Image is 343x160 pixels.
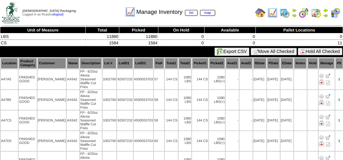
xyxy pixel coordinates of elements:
[86,33,119,40] td: 11880
[326,121,330,126] i: Note
[38,90,66,110] td: [PERSON_NAME]
[19,58,37,69] th: Product Category
[294,58,307,69] th: Notes
[325,135,330,140] img: Move
[253,131,266,151] td: [DATE]
[299,8,309,18] img: calendarblend.gif
[267,8,278,18] img: line_graph.gif
[86,40,119,46] td: 1584
[117,131,133,151] td: 92507232
[67,90,79,110] td: AX642
[319,100,324,105] img: Manage Hold
[165,131,178,151] td: 144 CS
[323,8,328,13] img: arrowleft.gif
[255,33,343,40] td: 0
[1,111,18,130] td: A47C5
[192,131,208,151] td: 144 CS
[80,69,102,89] td: FP - 6/20oz Alexia Seasoned Waffle Cut Fries
[220,100,224,104] div: (+)
[267,69,280,89] td: [DATE]
[1,69,18,89] td: A47A5
[220,79,224,83] div: (+)
[103,131,117,151] td: 1002760
[251,48,297,55] button: Move All Checked
[38,111,66,130] td: [PERSON_NAME]
[336,119,343,122] div: 1
[179,90,192,110] td: 1080 LBS
[311,8,321,18] img: calendarinout.gif
[119,40,158,46] td: 1584
[325,94,330,99] img: Move
[0,40,86,46] td: CS
[319,114,324,120] img: Adjust
[209,111,225,130] td: 1080 LBS
[19,131,37,151] td: FINISHED GOOD
[253,49,258,54] img: cart.gif
[239,58,253,69] th: Avail2
[154,111,164,130] td: 59
[214,48,249,56] button: Export CSV
[280,8,290,18] img: calendarprod.gif
[179,58,192,69] th: Total2
[326,101,330,106] i: Note
[220,120,224,124] div: (+)
[2,2,20,23] img: zoroco-logo-small.webp
[179,131,192,151] td: 1080 LBS
[307,58,318,69] th: Hold
[67,69,79,89] td: AX642
[38,58,66,69] th: Customer
[117,111,133,130] td: 92507232
[165,90,178,110] td: 144 CS
[280,111,293,130] td: [DATE]
[38,131,66,151] td: [PERSON_NAME]
[255,40,343,46] td: 11
[336,98,343,102] div: 1
[204,33,255,40] td: 0
[319,135,324,140] img: Adjust
[323,13,328,18] img: arrowright.gif
[209,131,225,151] td: 1080 LBS
[280,90,293,110] td: [DATE]
[255,27,343,33] th: Pallet Locations
[226,58,239,69] th: Avail1
[239,90,253,110] td: -
[280,58,293,69] th: EDate
[226,69,239,89] td: -
[134,90,153,110] td: 4500553703
[158,27,204,33] th: On Hold
[319,58,335,69] th: Manage
[80,58,102,69] th: Description
[239,131,253,151] td: -
[209,58,225,69] th: Picked2
[253,111,266,130] td: [DATE]
[300,49,305,54] img: hold.gif
[67,131,79,151] td: AX642
[319,120,324,126] img: Manage Hold
[280,131,293,151] td: [DATE]
[253,90,266,110] td: [DATE]
[103,111,117,130] td: 1002760
[165,69,178,89] td: 144 CS
[67,111,79,130] td: AX642
[154,90,164,110] td: 58
[67,58,79,69] th: Name
[292,13,297,18] img: arrowright.gif
[239,69,253,89] td: -
[226,131,239,151] td: -
[117,69,133,89] td: 92507232
[19,69,37,89] td: FINISHED GOOD
[253,58,266,69] th: RDate
[335,58,343,69] th: Plt
[319,73,324,78] img: Adjust
[325,114,330,120] img: Move
[267,58,280,69] th: PDate
[103,69,117,89] td: 1002760
[165,58,178,69] th: Total1
[220,141,224,145] div: (+)
[319,79,324,84] img: Manage Hold
[0,33,86,40] td: LBS
[136,9,215,15] span: Manage Inventory
[103,58,117,69] th: Lot #
[336,139,343,143] div: 1
[1,90,18,110] td: A47B5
